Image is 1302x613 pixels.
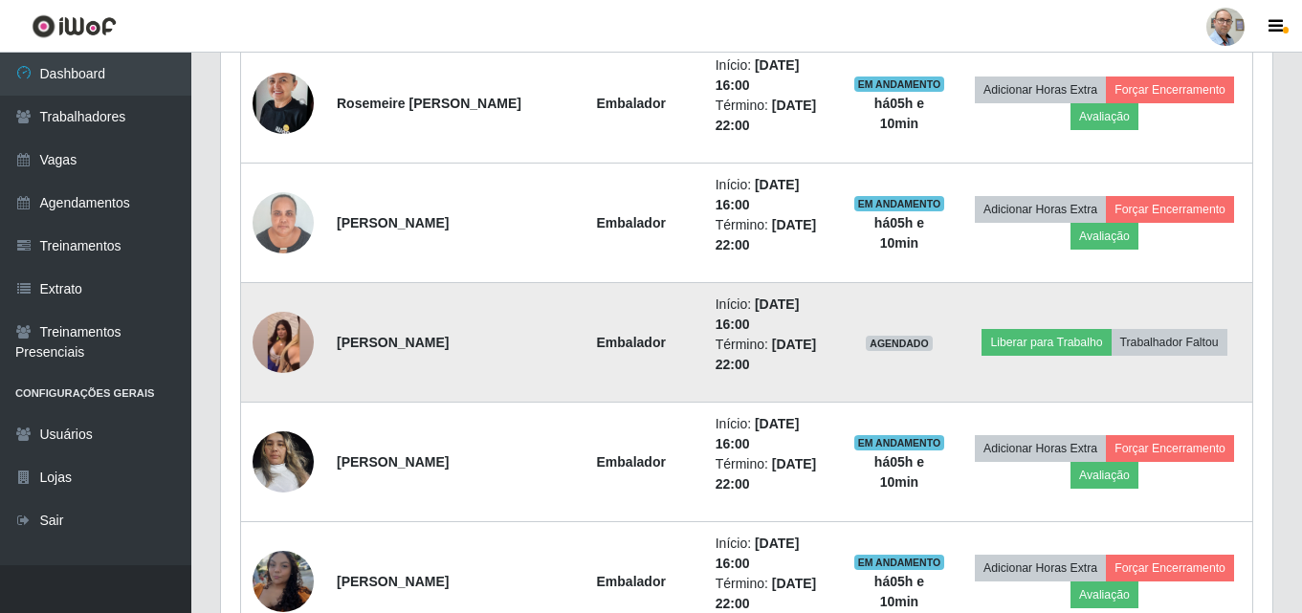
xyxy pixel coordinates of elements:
[716,534,830,574] li: Início:
[975,77,1106,103] button: Adicionar Horas Extra
[716,55,830,96] li: Início:
[854,555,945,570] span: EM ANDAMENTO
[975,196,1106,223] button: Adicionar Horas Extra
[716,295,830,335] li: Início:
[337,96,521,111] strong: Rosemeire [PERSON_NAME]
[337,215,449,230] strong: [PERSON_NAME]
[1070,462,1138,489] button: Avaliação
[854,196,945,211] span: EM ANDAMENTO
[716,215,830,255] li: Término:
[597,215,666,230] strong: Embalador
[1106,555,1234,581] button: Forçar Encerramento
[716,454,830,494] li: Término:
[1070,223,1138,250] button: Avaliação
[716,177,800,212] time: [DATE] 16:00
[716,175,830,215] li: Início:
[716,296,800,332] time: [DATE] 16:00
[337,574,449,589] strong: [PERSON_NAME]
[253,63,314,144] img: 1739996135764.jpeg
[253,182,314,263] img: 1733849599203.jpeg
[854,435,945,450] span: EM ANDAMENTO
[716,335,830,375] li: Término:
[854,77,945,92] span: EM ANDAMENTO
[982,329,1111,356] button: Liberar para Trabalho
[716,536,800,571] time: [DATE] 16:00
[874,96,924,131] strong: há 05 h e 10 min
[337,335,449,350] strong: [PERSON_NAME]
[1106,196,1234,223] button: Forçar Encerramento
[597,454,666,470] strong: Embalador
[1070,103,1138,130] button: Avaliação
[874,574,924,609] strong: há 05 h e 10 min
[975,555,1106,581] button: Adicionar Horas Extra
[716,416,800,451] time: [DATE] 16:00
[253,274,314,410] img: 1741876304850.jpeg
[1106,435,1234,462] button: Forçar Encerramento
[32,14,117,38] img: CoreUI Logo
[597,96,666,111] strong: Embalador
[253,421,314,502] img: 1744396836120.jpeg
[1106,77,1234,103] button: Forçar Encerramento
[874,215,924,251] strong: há 05 h e 10 min
[716,414,830,454] li: Início:
[716,96,830,136] li: Término:
[597,335,666,350] strong: Embalador
[866,336,933,351] span: AGENDADO
[716,57,800,93] time: [DATE] 16:00
[597,574,666,589] strong: Embalador
[1070,581,1138,608] button: Avaliação
[874,454,924,490] strong: há 05 h e 10 min
[975,435,1106,462] button: Adicionar Horas Extra
[337,454,449,470] strong: [PERSON_NAME]
[1112,329,1227,356] button: Trabalhador Faltou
